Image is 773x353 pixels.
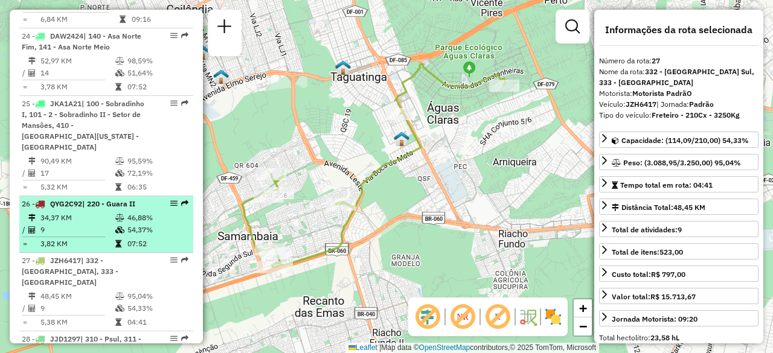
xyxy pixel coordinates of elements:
[40,167,115,179] td: 17
[115,57,124,65] i: % de utilização do peso
[599,24,759,36] h4: Informações da rota selecionada
[599,288,759,304] a: Valor total:R$ 15.713,67
[40,81,115,93] td: 3,78 KM
[650,292,696,301] strong: R$ 15.713,67
[28,157,36,165] i: Distância Total
[181,335,188,342] em: Rota exportada
[115,214,124,221] i: % de utilização do peso
[40,224,115,236] td: 9
[22,67,28,79] td: /
[599,199,759,215] a: Distância Total:48,45 KM
[82,199,135,208] span: | 220 - Guara II
[127,181,188,193] td: 06:35
[22,256,118,287] span: 27 -
[181,100,188,107] em: Rota exportada
[345,343,599,353] div: Map data © contributors,© 2025 TomTom, Microsoft
[22,13,28,25] td: =
[599,67,754,87] strong: 332 - [GEOGRAPHIC_DATA] Sul, 333 - [GEOGRAPHIC_DATA]
[599,88,759,99] div: Motorista:
[22,31,141,51] span: | 140 - Asa Norte Fim, 141 - Asa Norte Meio
[127,290,188,302] td: 95,04%
[650,333,679,342] strong: 23,58 hL
[612,269,685,280] div: Custo total:
[28,69,36,77] i: Total de Atividades
[115,240,121,247] i: Tempo total em rota
[40,13,119,25] td: 6,84 KM
[612,225,682,234] span: Total de atividades:
[170,256,178,264] em: Opções
[170,335,178,342] em: Opções
[599,221,759,237] a: Total de atividades:9
[612,291,696,302] div: Valor total:
[115,157,124,165] i: % de utilização do peso
[22,181,28,193] td: =
[50,334,80,343] span: JJD1297
[131,13,188,25] td: 09:16
[574,299,592,317] a: Zoom in
[621,136,749,145] span: Capacidade: (114,09/210,00) 54,33%
[28,214,36,221] i: Distância Total
[213,69,229,84] img: 132 UDC WCL Ceilândia Sul
[28,293,36,300] i: Distância Total
[40,67,115,79] td: 14
[599,243,759,259] a: Total de itens:523,00
[22,99,144,151] span: | 100 - Sobradinho I, 101 - 2 - Sobradinho II - Setor de Mansões, 410 - [GEOGRAPHIC_DATA][US_STAT...
[22,199,135,208] span: 26 -
[656,100,714,109] span: | Jornada:
[195,45,211,60] img: 123 UDC WCL Taguatinga Centro
[379,343,381,352] span: |
[599,154,759,170] a: Peso: (3.088,95/3.250,00) 95,04%
[599,332,759,343] div: Total hectolitro:
[127,155,188,167] td: 95,59%
[127,55,188,67] td: 98,59%
[394,131,409,147] img: 113 UDC WCL Taguatinga Sul
[50,31,83,40] span: DAW2424
[127,67,188,79] td: 51,64%
[40,155,115,167] td: 90,49 KM
[40,290,115,302] td: 48,45 KM
[673,203,705,212] span: 48,45 KM
[181,32,188,39] em: Rota exportada
[50,199,82,208] span: QYG2C92
[28,170,36,177] i: Total de Atividades
[599,266,759,282] a: Custo total:R$ 797,00
[28,57,36,65] i: Distância Total
[599,176,759,192] a: Tempo total em rota: 04:41
[40,316,115,328] td: 5,38 KM
[115,226,124,234] i: % de utilização da cubagem
[22,81,28,93] td: =
[22,316,28,328] td: =
[335,60,351,75] img: 101 UDC Light Taguatinga
[40,302,115,314] td: 9
[22,224,28,236] td: /
[28,226,36,234] i: Total de Atividades
[115,69,124,77] i: % de utilização da cubagem
[213,14,237,42] a: Nova sessão e pesquisa
[115,83,121,91] i: Tempo total em rota
[181,256,188,264] em: Rota exportada
[115,305,124,312] i: % de utilização da cubagem
[574,317,592,336] a: Zoom out
[181,200,188,207] em: Rota exportada
[678,225,682,234] strong: 9
[620,180,713,189] span: Tempo total em rota: 04:41
[50,99,82,108] span: JKA1A21
[115,319,121,326] i: Tempo total em rota
[127,238,188,250] td: 07:52
[22,302,28,314] td: /
[689,100,714,109] strong: Padrão
[40,181,115,193] td: 5,32 KM
[544,307,563,326] img: Exibir/Ocultar setores
[612,314,698,325] div: Jornada Motorista: 09:20
[659,247,683,256] strong: 523,00
[50,256,81,265] span: JZH6417
[599,66,759,88] div: Nome da rota:
[22,99,144,151] span: 25 -
[40,212,115,224] td: 34,37 KM
[127,224,188,236] td: 54,37%
[599,132,759,148] a: Capacidade: (114,09/210,00) 54,33%
[518,307,537,326] img: Fluxo de ruas
[22,256,118,287] span: | 332 - [GEOGRAPHIC_DATA], 333 - [GEOGRAPHIC_DATA]
[127,212,188,224] td: 46,88%
[599,110,759,121] div: Tipo do veículo:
